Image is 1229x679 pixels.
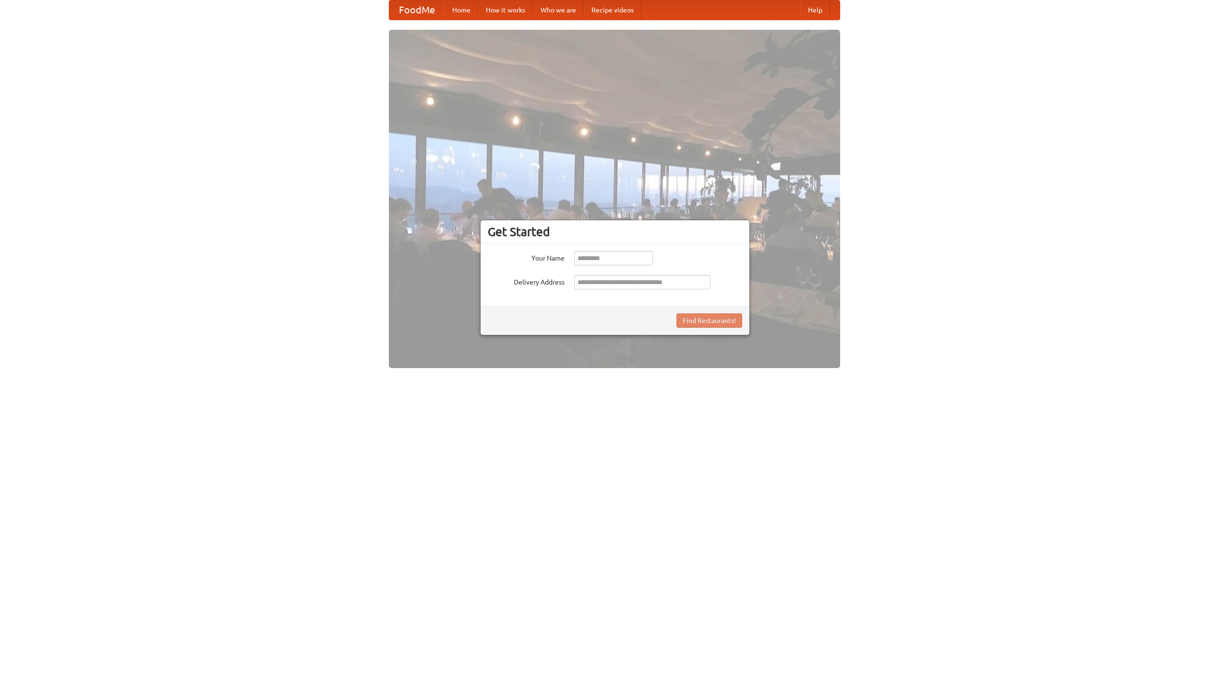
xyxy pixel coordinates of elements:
a: How it works [478,0,533,20]
a: Who we are [533,0,584,20]
button: Find Restaurants! [676,313,742,328]
label: Your Name [488,251,565,263]
a: Recipe videos [584,0,641,20]
h3: Get Started [488,225,742,239]
a: FoodMe [389,0,445,20]
a: Help [800,0,830,20]
a: Home [445,0,478,20]
label: Delivery Address [488,275,565,287]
